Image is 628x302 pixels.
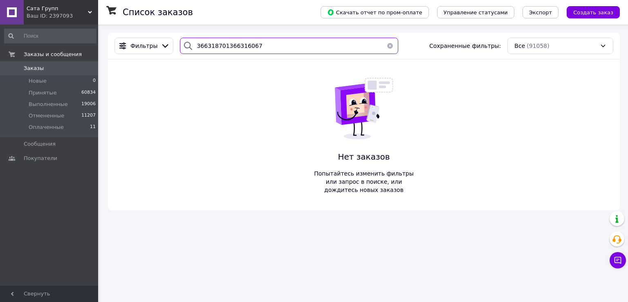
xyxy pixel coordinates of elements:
[29,112,64,119] span: Отмененные
[27,12,98,20] div: Ваш ID: 2397093
[81,101,96,108] span: 19006
[93,77,96,85] span: 0
[327,9,422,16] span: Скачать отчет по пром-оплате
[310,169,418,194] span: Попытайтесь изменить фильтры или запрос в поиске, или дождитесь новых заказов
[29,124,64,131] span: Оплаченные
[610,252,626,268] button: Чат с покупателем
[444,9,508,16] span: Управление статусами
[123,7,193,17] h1: Список заказов
[573,9,613,16] span: Создать заказ
[81,112,96,119] span: 11207
[527,43,549,49] span: (91058)
[29,77,47,85] span: Новые
[429,42,501,50] span: Сохраненные фильтры:
[4,29,96,43] input: Поиск
[321,6,429,18] button: Скачать отчет по пром-оплате
[523,6,558,18] button: Экспорт
[437,6,514,18] button: Управление статусами
[529,9,552,16] span: Экспорт
[81,89,96,97] span: 60834
[180,38,398,54] input: Поиск по номеру заказа, ФИО покупателя, номеру телефона, Email, номеру накладной
[382,38,398,54] button: Очистить
[29,101,68,108] span: Выполненные
[24,155,57,162] span: Покупатели
[24,65,44,72] span: Заказы
[90,124,96,131] span: 11
[27,5,88,12] span: Сата Групп
[567,6,620,18] button: Создать заказ
[514,42,525,50] span: Все
[24,51,82,58] span: Заказы и сообщения
[558,9,620,15] a: Создать заказ
[24,140,56,148] span: Сообщения
[310,151,418,163] span: Нет заказов
[29,89,57,97] span: Принятые
[130,42,157,50] span: Фильтры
